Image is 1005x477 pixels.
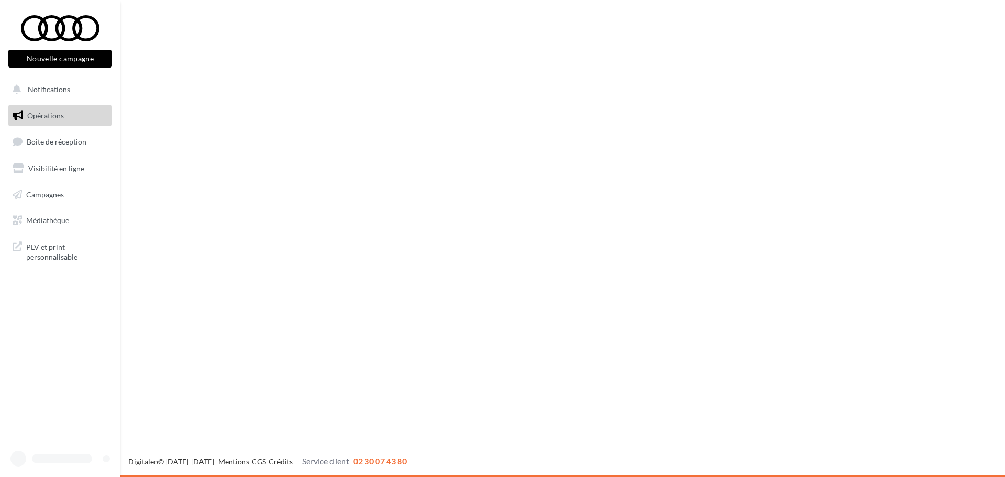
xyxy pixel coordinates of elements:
button: Nouvelle campagne [8,50,112,68]
a: Campagnes [6,184,114,206]
span: Médiathèque [26,216,69,225]
span: © [DATE]-[DATE] - - - [128,457,407,466]
a: Opérations [6,105,114,127]
a: PLV et print personnalisable [6,236,114,267]
span: Notifications [28,85,70,94]
span: PLV et print personnalisable [26,240,108,262]
span: Opérations [27,111,64,120]
span: Visibilité en ligne [28,164,84,173]
a: Crédits [269,457,293,466]
a: Digitaleo [128,457,158,466]
span: Service client [302,456,349,466]
a: Visibilité en ligne [6,158,114,180]
span: Boîte de réception [27,137,86,146]
a: CGS [252,457,266,466]
a: Boîte de réception [6,130,114,153]
span: Campagnes [26,190,64,198]
span: 02 30 07 43 80 [353,456,407,466]
a: Médiathèque [6,209,114,231]
button: Notifications [6,79,110,101]
a: Mentions [218,457,249,466]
